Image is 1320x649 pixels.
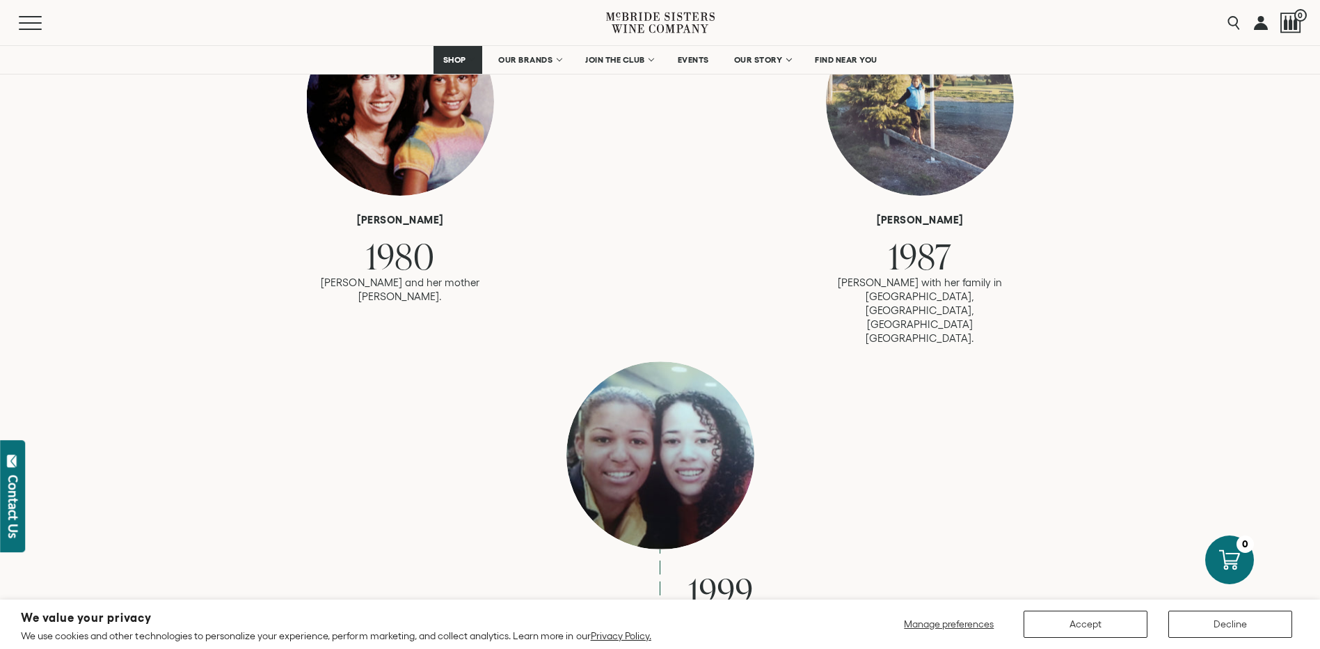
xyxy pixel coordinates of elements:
span: OUR BRANDS [498,55,552,65]
span: JOIN THE CLUB [585,55,645,65]
h2: We value your privacy [21,612,651,624]
p: [PERSON_NAME] and her mother [PERSON_NAME]. [296,276,504,304]
span: FIND NEAR YOU [815,55,877,65]
span: EVENTS [678,55,709,65]
a: OUR BRANDS [489,46,569,74]
span: 1980 [366,232,435,280]
button: Manage preferences [896,611,1003,638]
p: We use cookies and other technologies to personalize your experience, perform marketing, and coll... [21,630,651,642]
button: Accept [1024,611,1147,638]
span: OUR STORY [734,55,783,65]
button: Decline [1168,611,1292,638]
span: 1987 [889,232,951,280]
div: 0 [1236,535,1254,553]
a: SHOP [434,46,482,74]
button: Mobile Menu Trigger [19,16,69,30]
div: Contact Us [6,475,20,538]
span: 0 [1294,9,1307,22]
a: FIND NEAR YOU [806,46,886,74]
a: EVENTS [669,46,718,74]
a: Privacy Policy. [591,630,651,641]
p: [PERSON_NAME] with her family in [GEOGRAPHIC_DATA], [GEOGRAPHIC_DATA], [GEOGRAPHIC_DATA] [GEOGRAP... [816,276,1024,345]
h6: [PERSON_NAME] [296,214,504,226]
span: Manage preferences [904,618,994,630]
span: 1999 [688,567,754,615]
span: SHOP [443,55,466,65]
h6: [PERSON_NAME] [816,214,1024,226]
a: OUR STORY [725,46,800,74]
a: JOIN THE CLUB [576,46,662,74]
